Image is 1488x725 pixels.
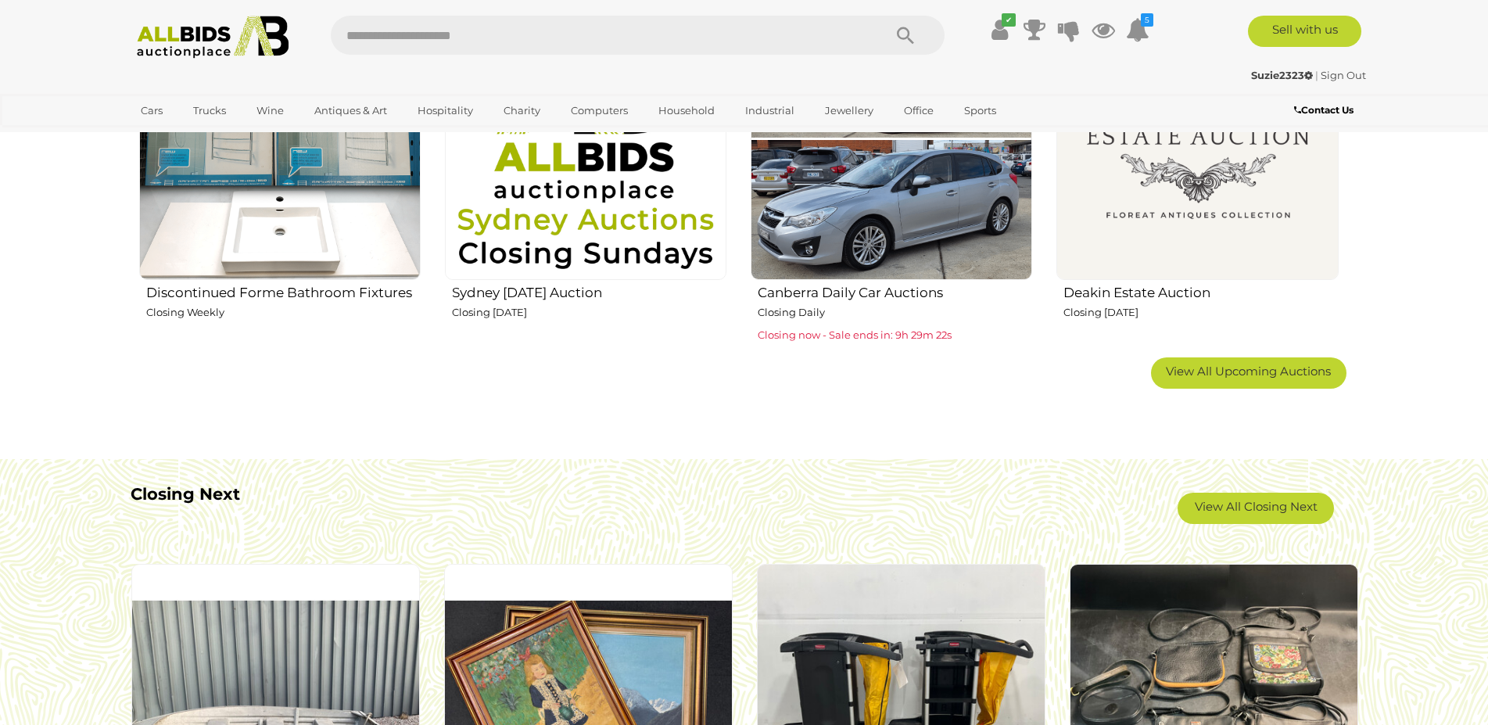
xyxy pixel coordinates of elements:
[183,98,236,124] a: Trucks
[146,282,421,300] h2: Discontinued Forme Bathroom Fixtures
[954,98,1006,124] a: Sports
[1166,364,1331,379] span: View All Upcoming Auctions
[1002,13,1016,27] i: ✔
[407,98,483,124] a: Hospitality
[131,484,240,504] b: Closing Next
[1063,282,1338,300] h2: Deakin Estate Auction
[1178,493,1334,524] a: View All Closing Next
[758,328,952,341] span: Closing now - Sale ends in: 9h 29m 22s
[735,98,805,124] a: Industrial
[146,303,421,321] p: Closing Weekly
[866,16,945,55] button: Search
[1151,357,1346,389] a: View All Upcoming Auctions
[894,98,944,124] a: Office
[758,282,1032,300] h2: Canberra Daily Car Auctions
[988,16,1012,44] a: ✔
[1294,104,1354,116] b: Contact Us
[1141,13,1153,27] i: 5
[304,98,397,124] a: Antiques & Art
[1321,69,1366,81] a: Sign Out
[493,98,550,124] a: Charity
[758,303,1032,321] p: Closing Daily
[128,16,298,59] img: Allbids.com.au
[1315,69,1318,81] span: |
[131,98,173,124] a: Cars
[1294,102,1357,119] a: Contact Us
[1063,303,1338,321] p: Closing [DATE]
[1248,16,1361,47] a: Sell with us
[452,282,726,300] h2: Sydney [DATE] Auction
[815,98,884,124] a: Jewellery
[561,98,638,124] a: Computers
[131,124,262,149] a: [GEOGRAPHIC_DATA]
[452,303,726,321] p: Closing [DATE]
[648,98,725,124] a: Household
[246,98,294,124] a: Wine
[1251,69,1313,81] strong: Suzie2323
[1126,16,1149,44] a: 5
[1251,69,1315,81] a: Suzie2323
